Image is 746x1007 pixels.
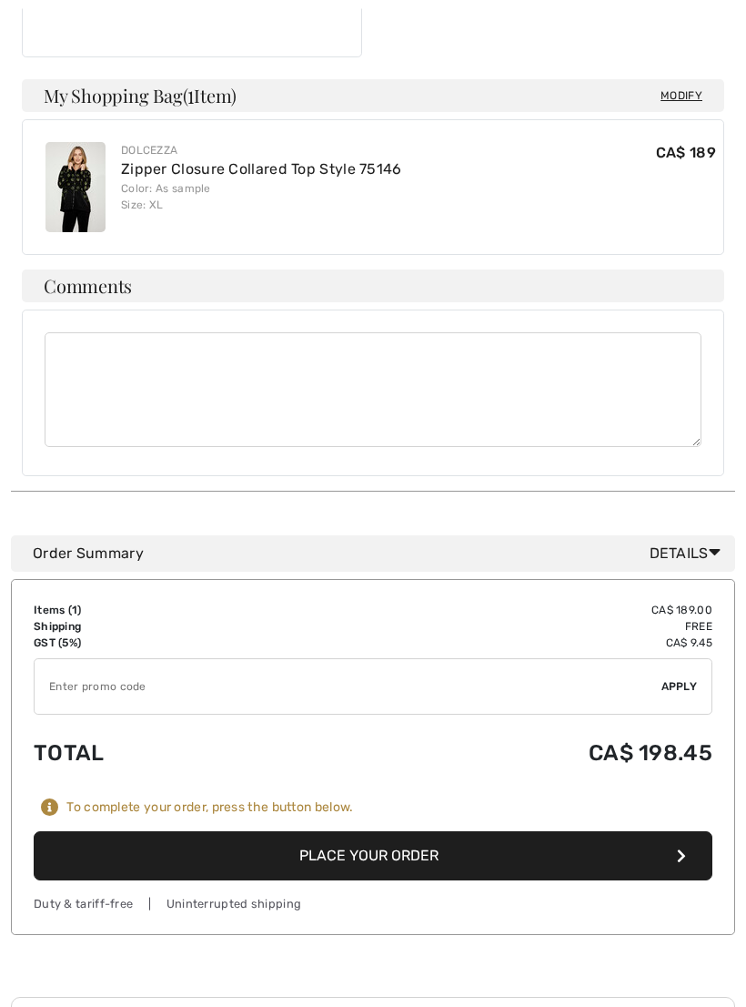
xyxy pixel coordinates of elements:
[661,679,698,696] span: Apply
[34,636,280,652] td: GST (5%)
[280,619,712,636] td: Free
[34,603,280,619] td: Items ( )
[45,143,106,233] img: Zipper Closure Collared Top Style 75146
[660,87,702,106] span: Modify
[45,333,701,448] textarea: Comments
[35,660,661,715] input: Promo code
[34,896,712,913] div: Duty & tariff-free | Uninterrupted shipping
[280,636,712,652] td: CA$ 9.45
[121,181,402,214] div: Color: As sample Size: XL
[22,80,724,113] h4: My Shopping Bag
[656,145,716,162] span: CA$ 189
[66,800,353,817] div: To complete your order, press the button below.
[121,143,402,159] div: Dolcezza
[34,832,712,881] button: Place Your Order
[187,83,194,107] span: 1
[183,84,237,108] span: ( Item)
[121,161,402,178] a: Zipper Closure Collared Top Style 75146
[34,723,280,785] td: Total
[280,603,712,619] td: CA$ 189.00
[34,619,280,636] td: Shipping
[72,605,77,617] span: 1
[280,723,712,785] td: CA$ 198.45
[650,544,728,565] span: Details
[33,544,728,565] div: Order Summary
[22,270,724,303] h4: Comments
